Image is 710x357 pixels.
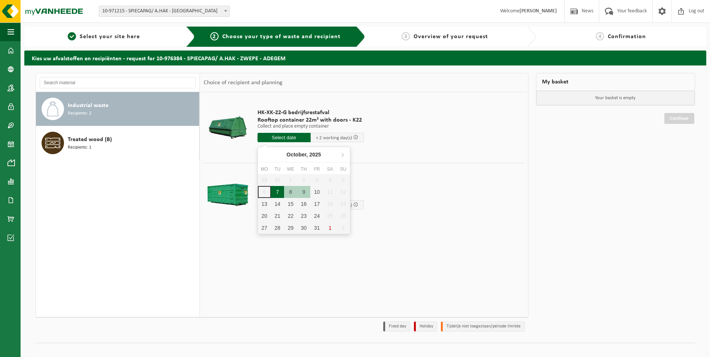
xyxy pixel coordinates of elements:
[310,222,323,234] div: 31
[608,34,646,40] span: Confirmation
[284,165,297,173] div: We
[316,135,352,140] span: + 2 working day(s)
[210,32,219,40] span: 2
[271,165,284,173] div: Tu
[68,135,112,144] span: Treated wood (B)
[24,51,706,65] h2: Kies uw afvalstoffen en recipiënten - request for 10-976384 - SPIECAPAG/ A.HAK - ZWEPE - ADEGEM
[80,34,140,40] span: Select your site here
[536,91,695,105] p: Your basket is empty
[310,152,321,157] i: 2025
[596,32,604,40] span: 4
[310,198,323,210] div: 17
[402,32,410,40] span: 3
[68,32,76,40] span: 1
[284,210,297,222] div: 22
[258,198,271,210] div: 13
[284,198,297,210] div: 15
[271,198,284,210] div: 14
[258,124,364,129] p: Collect and place empty container
[258,210,271,222] div: 20
[310,165,323,173] div: Fr
[271,222,284,234] div: 28
[284,222,297,234] div: 29
[68,101,109,110] span: Industrial waste
[222,34,341,40] span: Choose your type of waste and recipient
[441,321,525,332] li: Tijdelijk niet toegestaan/période limitée
[40,77,196,88] input: Search material
[383,321,410,332] li: Fixed day
[310,186,323,198] div: 10
[414,34,488,40] span: Overview of your request
[297,210,310,222] div: 23
[297,186,310,198] div: 9
[28,32,180,41] a: 1Select your site here
[284,149,324,161] div: October,
[258,133,311,142] input: Select date
[297,198,310,210] div: 16
[258,109,364,116] span: HK-XK-22-G bedrijfsrestafval
[258,116,364,124] span: Rooftop container 22m³ with doors - K22
[323,165,336,173] div: Sa
[519,8,557,14] strong: [PERSON_NAME]
[258,222,271,234] div: 27
[271,186,284,198] div: 7
[36,92,199,126] button: Industrial waste Recipients: 2
[99,6,230,17] span: 10-971215 - SPIECAPAG/ A.HAK - BRUGGE
[284,186,297,198] div: 8
[664,113,694,124] a: Continue
[200,73,286,92] div: Choice of recipient and planning
[68,144,91,151] span: Recipients: 1
[99,6,229,16] span: 10-971215 - SPIECAPAG/ A.HAK - BRUGGE
[310,210,323,222] div: 24
[414,321,437,332] li: Holiday
[36,126,199,160] button: Treated wood (B) Recipients: 1
[68,110,91,117] span: Recipients: 2
[336,165,350,173] div: Su
[536,73,695,91] div: My basket
[271,210,284,222] div: 21
[258,165,271,173] div: Mo
[297,165,310,173] div: Th
[297,222,310,234] div: 30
